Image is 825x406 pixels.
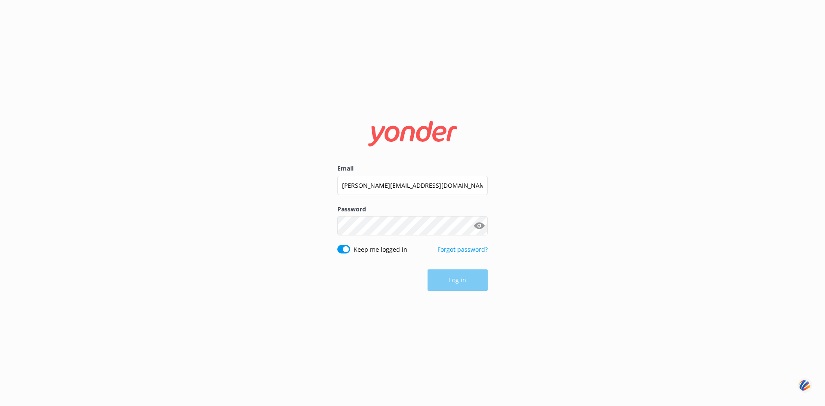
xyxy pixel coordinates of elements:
label: Password [337,205,488,214]
label: Keep me logged in [354,245,407,254]
a: Forgot password? [437,245,488,253]
button: Show password [471,217,488,235]
input: user@emailaddress.com [337,176,488,195]
label: Email [337,164,488,173]
img: svg+xml;base64,PHN2ZyB3aWR0aD0iNDQiIGhlaWdodD0iNDQiIHZpZXdCb3g9IjAgMCA0NCA0NCIgZmlsbD0ibm9uZSIgeG... [797,377,812,393]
